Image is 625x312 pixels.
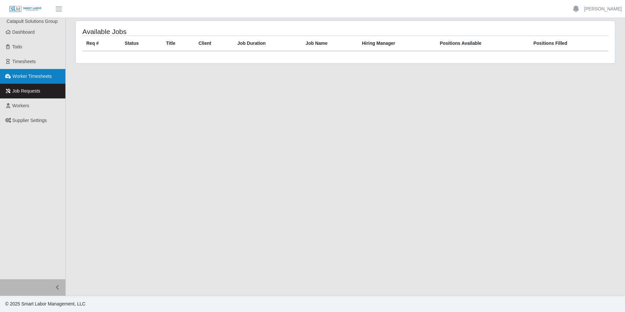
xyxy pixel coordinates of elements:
[12,74,52,79] span: Worker Timesheets
[12,29,35,35] span: Dashboard
[12,59,36,64] span: Timesheets
[7,19,58,24] span: Catapult Solutions Group
[12,103,29,108] span: Workers
[12,118,47,123] span: Supplier Settings
[233,36,302,51] th: Job Duration
[358,36,436,51] th: Hiring Manager
[9,6,42,13] img: SLM Logo
[82,36,121,51] th: Req #
[121,36,162,51] th: Status
[194,36,233,51] th: Client
[5,301,85,306] span: © 2025 Smart Labor Management, LLC
[82,27,296,36] h4: Available Jobs
[302,36,358,51] th: Job Name
[12,88,41,94] span: Job Requests
[436,36,529,51] th: Positions Available
[530,36,608,51] th: Positions Filled
[584,6,622,12] a: [PERSON_NAME]
[12,44,22,49] span: Todo
[162,36,194,51] th: Title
